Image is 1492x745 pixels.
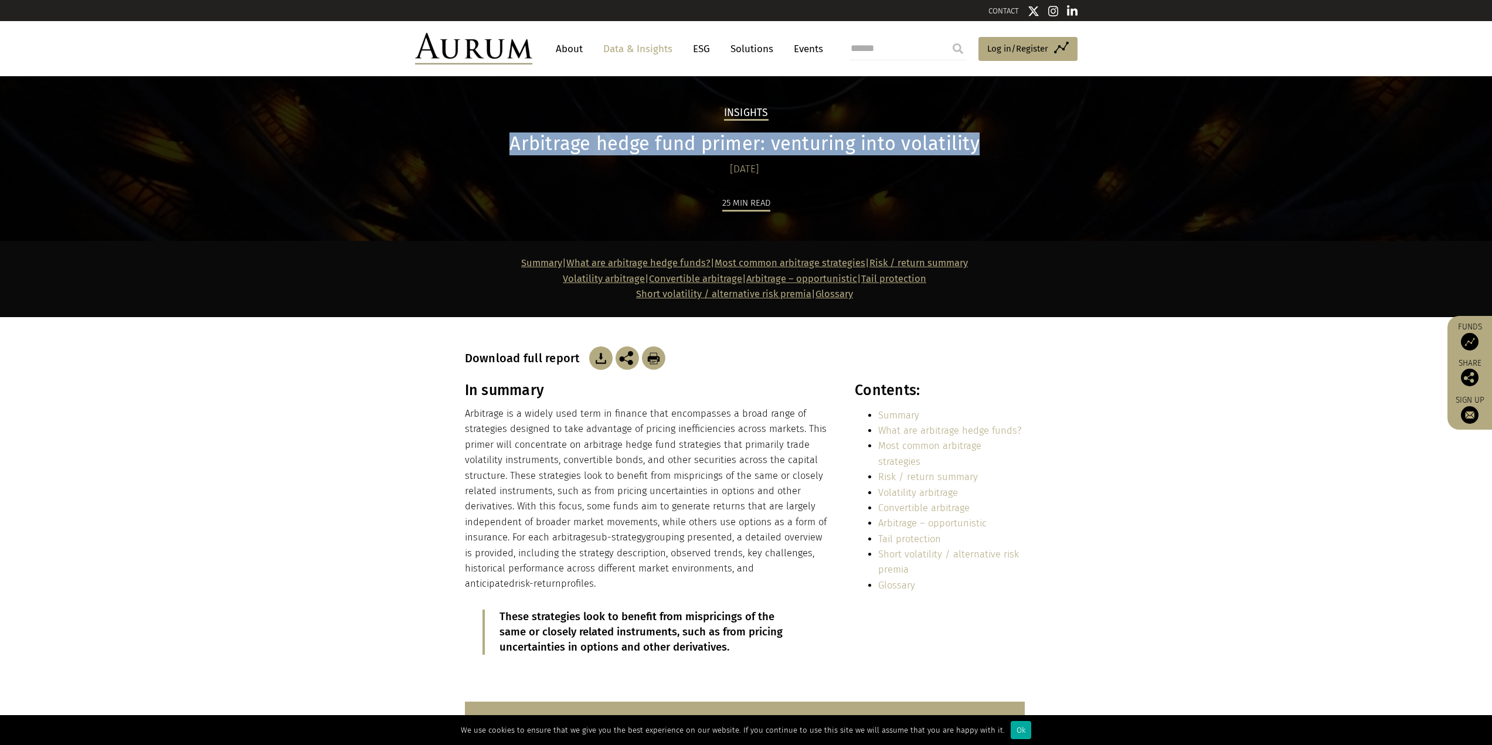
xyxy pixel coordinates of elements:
[978,37,1078,62] a: Log in/Register
[1011,721,1031,739] div: Ok
[878,518,987,529] a: Arbitrage – opportunistic
[1048,5,1059,17] img: Instagram icon
[946,37,970,60] input: Submit
[465,161,1025,178] div: [DATE]
[878,410,919,421] a: Summary
[1453,322,1486,351] a: Funds
[521,257,562,268] a: Summary
[499,610,797,655] p: These strategies look to benefit from mispricings of the same or closely related instruments, suc...
[649,273,742,284] a: Convertible arbitrage
[878,425,1021,436] a: What are arbitrage hedge funds?
[589,346,613,370] img: Download Article
[878,440,981,467] a: Most common arbitrage strategies
[1461,369,1479,386] img: Share this post
[563,273,645,284] a: Volatility arbitrage
[563,273,861,284] strong: | | |
[1453,359,1486,386] div: Share
[815,288,853,300] a: Glossary
[1453,395,1486,424] a: Sign up
[465,406,830,592] p: Arbitrage is a widely used term in finance that encompasses a broad range of strategies designed ...
[616,346,639,370] img: Share this post
[855,382,1024,399] h3: Contents:
[715,257,865,268] a: Most common arbitrage strategies
[746,273,857,284] a: Arbitrage – opportunistic
[636,288,853,300] span: |
[722,196,770,212] div: 25 min read
[725,38,779,60] a: Solutions
[591,532,646,543] span: sub-strategy
[878,549,1019,575] a: Short volatility / alternative risk premia
[636,288,811,300] a: Short volatility / alternative risk premia
[988,6,1019,15] a: CONTACT
[465,132,1025,155] h1: Arbitrage hedge fund primer: venturing into volatility
[465,382,830,399] h3: In summary
[878,471,978,482] a: Risk / return summary
[878,580,915,591] a: Glossary
[521,257,869,268] strong: | | |
[642,346,665,370] img: Download Article
[861,273,926,284] a: Tail protection
[1028,5,1039,17] img: Twitter icon
[987,42,1048,56] span: Log in/Register
[415,33,532,64] img: Aurum
[566,257,711,268] a: What are arbitrage hedge funds?
[477,713,1013,731] h3: About Aurum
[465,351,586,365] h3: Download full report
[687,38,716,60] a: ESG
[878,487,958,498] a: Volatility arbitrage
[1461,406,1479,424] img: Sign up to our newsletter
[724,107,769,121] h2: Insights
[869,257,968,268] a: Risk / return summary
[788,38,823,60] a: Events
[1067,5,1078,17] img: Linkedin icon
[1461,333,1479,351] img: Access Funds
[515,578,561,589] span: risk-return
[878,533,941,545] a: Tail protection
[597,38,678,60] a: Data & Insights
[878,502,970,513] a: Convertible arbitrage
[550,38,589,60] a: About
